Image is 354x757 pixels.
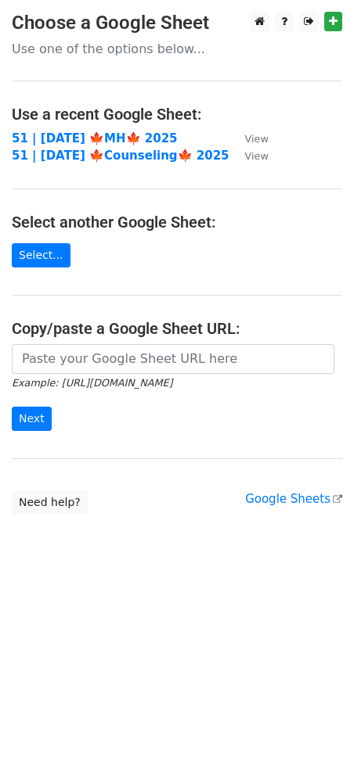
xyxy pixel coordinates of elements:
[12,149,229,163] a: 51 | [DATE] 🍁Counseling🍁 2025
[245,150,269,162] small: View
[12,407,52,431] input: Next
[12,319,342,338] h4: Copy/paste a Google Sheet URL:
[12,213,342,231] h4: Select another Google Sheet:
[12,105,342,124] h4: Use a recent Google Sheet:
[12,377,172,389] small: Example: [URL][DOMAIN_NAME]
[229,149,269,163] a: View
[229,131,269,145] a: View
[12,131,178,145] a: 51 | [DATE] 🍁MH🍁 2025
[12,41,342,57] p: Use one of the options below...
[12,490,88,515] a: Need help?
[12,243,70,267] a: Select...
[12,12,342,34] h3: Choose a Google Sheet
[12,344,334,374] input: Paste your Google Sheet URL here
[245,133,269,145] small: View
[245,492,342,506] a: Google Sheets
